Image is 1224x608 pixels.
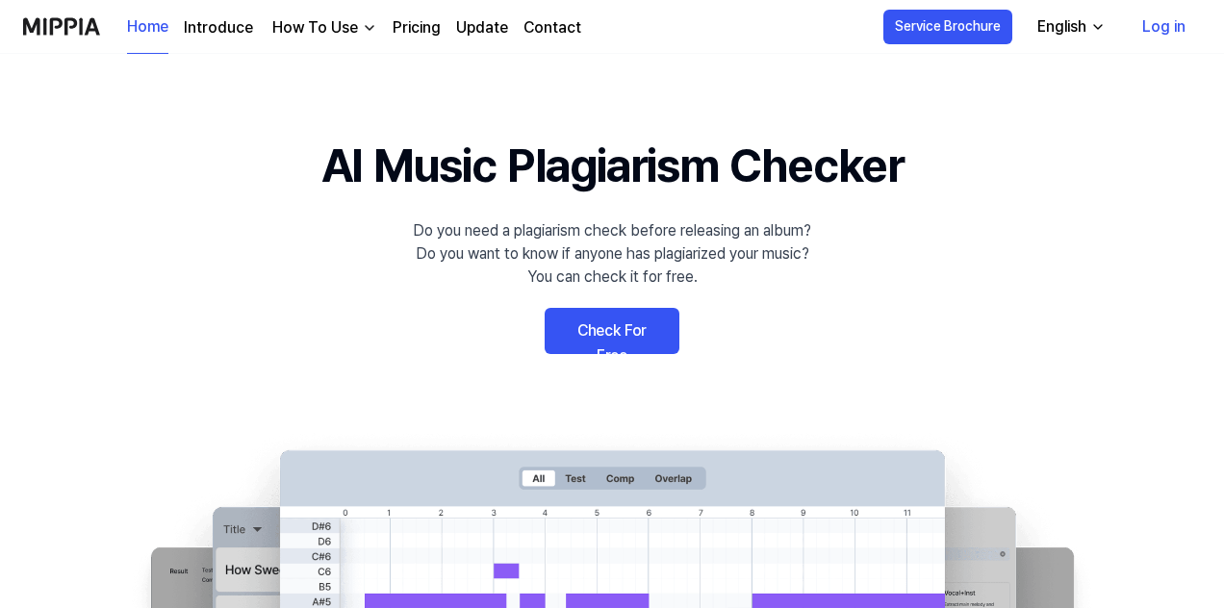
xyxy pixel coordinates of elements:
a: Home [127,1,168,54]
a: Pricing [393,16,441,39]
img: down [362,20,377,36]
a: Contact [523,16,581,39]
a: Update [456,16,508,39]
button: How To Use [268,16,377,39]
a: Introduce [184,16,253,39]
h1: AI Music Plagiarism Checker [321,131,904,200]
div: Do you need a plagiarism check before releasing an album? Do you want to know if anyone has plagi... [413,219,811,289]
div: How To Use [268,16,362,39]
button: Service Brochure [883,10,1012,44]
a: Check For Free [545,308,679,354]
div: English [1033,15,1090,38]
button: English [1022,8,1117,46]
